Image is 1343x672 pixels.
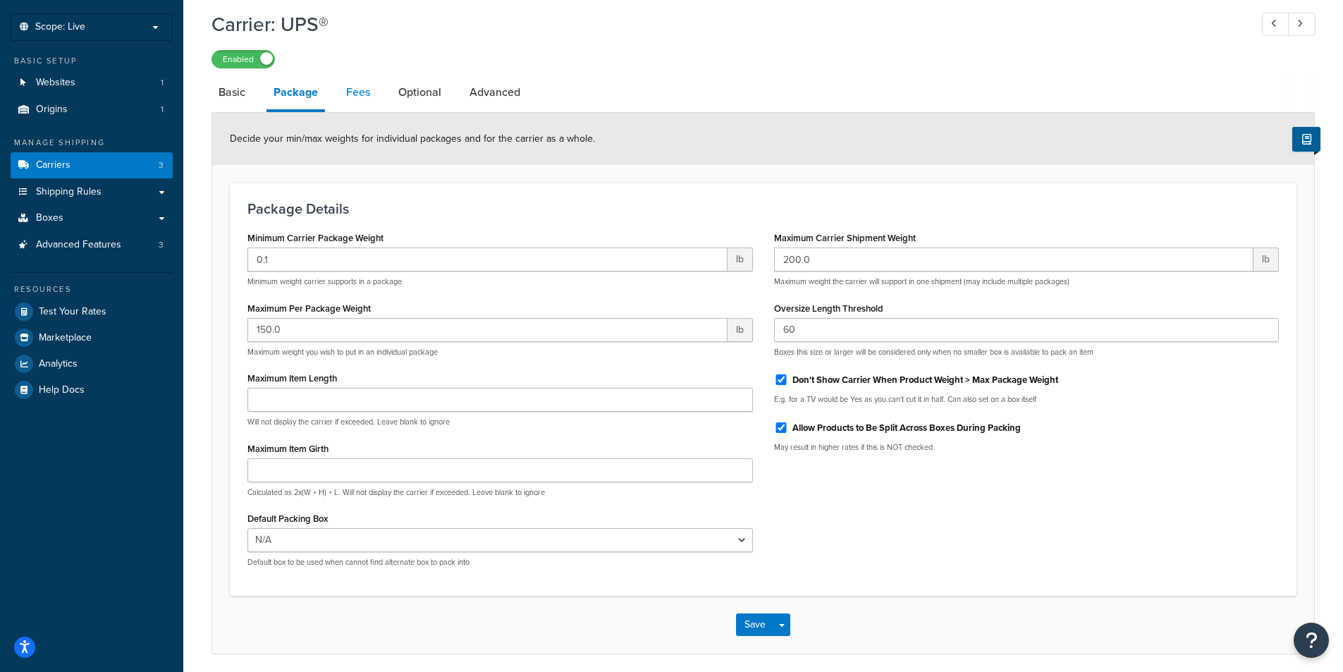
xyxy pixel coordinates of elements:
label: Maximum Item Length [247,373,337,384]
span: 3 [159,159,164,171]
span: Shipping Rules [36,186,102,198]
span: Test Your Rates [39,306,106,318]
span: 1 [161,77,164,89]
a: Marketplace [11,325,173,350]
li: Advanced Features [11,232,173,258]
div: Basic Setup [11,55,173,67]
p: Calculated as 2x(W + H) + L. Will not display the carrier if exceeded. Leave blank to ignore [247,487,753,498]
p: Default box to be used when cannot find alternate box to pack into [247,557,753,568]
a: Basic [211,75,252,109]
a: Analytics [11,351,173,377]
a: Shipping Rules [11,179,173,205]
span: Websites [36,77,75,89]
a: Test Your Rates [11,299,173,324]
li: Carriers [11,152,173,178]
p: Boxes this size or larger will be considered only when no smaller box is available to pack an item [774,347,1280,358]
h1: Carrier: UPS® [211,11,1236,38]
a: Optional [391,75,448,109]
span: Origins [36,104,68,116]
button: Open Resource Center [1294,623,1329,658]
a: Previous Record [1262,13,1289,36]
div: Resources [11,283,173,295]
span: Marketplace [39,332,92,344]
label: Default Packing Box [247,513,328,524]
a: Carriers3 [11,152,173,178]
span: Decide your min/max weights for individual packages and for the carrier as a whole. [230,131,595,146]
a: Help Docs [11,377,173,403]
div: Manage Shipping [11,137,173,149]
li: Origins [11,97,173,123]
label: Don't Show Carrier When Product Weight > Max Package Weight [792,374,1058,386]
button: Save [736,613,774,636]
span: Boxes [36,212,63,224]
a: Boxes [11,205,173,231]
label: Allow Products to Be Split Across Boxes During Packing [792,422,1021,434]
p: Minimum weight carrier supports in a package [247,276,753,287]
button: Show Help Docs [1292,127,1320,152]
p: E.g. for a TV would be Yes as you can't cut it in half. Can also set on a box itself [774,394,1280,405]
a: Package [266,75,325,112]
span: 3 [159,239,164,251]
p: Maximum weight the carrier will support in one shipment (may include multiple packages) [774,276,1280,287]
span: Advanced Features [36,239,121,251]
span: lb [728,318,753,342]
label: Maximum Item Girth [247,444,329,454]
span: 1 [161,104,164,116]
span: Carriers [36,159,70,171]
label: Oversize Length Threshold [774,303,883,314]
span: Help Docs [39,384,85,396]
a: Fees [339,75,377,109]
a: Advanced [462,75,527,109]
a: Advanced Features3 [11,232,173,258]
p: May result in higher rates if this is NOT checked [774,442,1280,453]
h3: Package Details [247,201,1279,216]
p: Maximum weight you wish to put in an individual package [247,347,753,358]
label: Minimum Carrier Package Weight [247,233,384,243]
a: Websites1 [11,70,173,96]
label: Enabled [212,51,274,68]
p: Will not display the carrier if exceeded. Leave blank to ignore [247,417,753,427]
span: lb [728,248,753,271]
span: lb [1253,248,1279,271]
a: Origins1 [11,97,173,123]
label: Maximum Per Package Weight [247,303,371,314]
label: Maximum Carrier Shipment Weight [774,233,916,243]
span: Analytics [39,358,78,370]
a: Next Record [1288,13,1316,36]
span: Scope: Live [35,21,85,33]
li: Websites [11,70,173,96]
